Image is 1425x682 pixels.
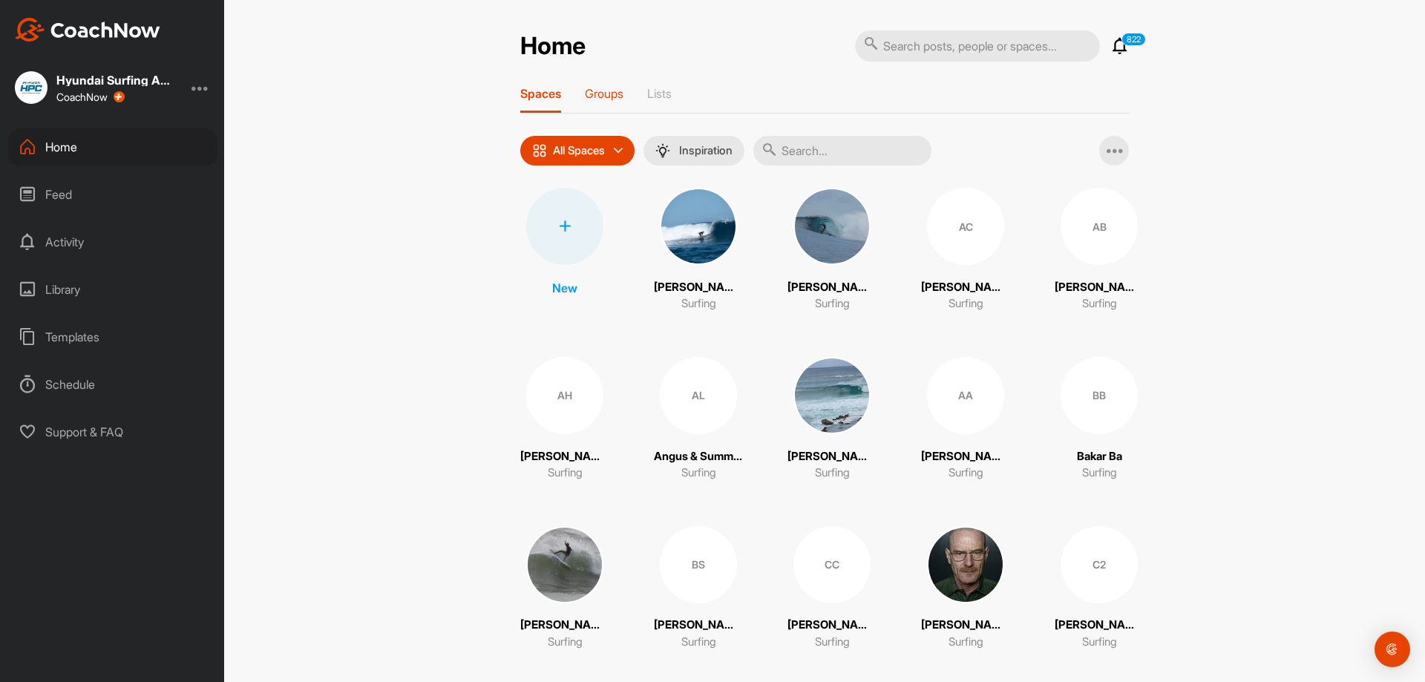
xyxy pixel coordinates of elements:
img: menuIcon [655,143,670,158]
p: Surfing [815,634,850,651]
img: square_48fe78225b5c484dbaff548241611949.jpg [660,188,737,265]
div: Open Intercom Messenger [1375,632,1410,667]
p: Surfing [681,465,716,482]
div: Activity [8,223,217,260]
p: [PERSON_NAME] [PERSON_NAME] [921,617,1010,634]
img: square_1a9c58b8d355501782ffd1f388762551.jpg [793,357,871,434]
img: CoachNow [15,18,160,42]
div: Feed [8,176,217,213]
div: Home [8,128,217,165]
div: AH [526,357,603,434]
p: Surfing [1082,295,1117,312]
div: AC [927,188,1004,265]
a: AA[PERSON_NAME]Surfing [921,357,1010,482]
input: Search... [753,136,931,165]
p: Inspiration [679,145,733,157]
p: Spaces [520,86,561,101]
div: AL [660,357,737,434]
p: Angus & Summer Linnegar [654,448,743,465]
p: [PERSON_NAME] [654,279,743,296]
p: Groups [585,86,623,101]
div: AB [1061,188,1138,265]
img: square_046b65740c70d30882071d1b604d097a.jpg [15,71,47,104]
p: [PERSON_NAME] [1055,279,1144,296]
div: Support & FAQ [8,413,217,450]
a: [PERSON_NAME]Surfing [787,357,877,482]
a: [PERSON_NAME] [PERSON_NAME]Surfing [921,526,1010,651]
p: Surfing [815,465,850,482]
a: [PERSON_NAME]Surfing [654,188,743,312]
a: [PERSON_NAME] [PERSON_NAME]Surfing [520,526,609,651]
div: CoachNow [56,91,125,103]
div: Templates [8,318,217,355]
input: Search posts, people or spaces... [855,30,1100,62]
p: Surfing [949,295,983,312]
a: [PERSON_NAME]Surfing [787,188,877,312]
p: [PERSON_NAME] Crew [DATE]-[DATE] [1055,617,1144,634]
p: [PERSON_NAME] [PERSON_NAME] [520,617,609,634]
p: [PERSON_NAME] [921,448,1010,465]
p: Surfing [548,465,583,482]
p: [PERSON_NAME] [921,279,1010,296]
p: Surfing [815,295,850,312]
p: Surfing [1082,465,1117,482]
div: C2 [1061,526,1138,603]
p: New [552,279,577,297]
p: Surfing [681,295,716,312]
div: Schedule [8,366,217,403]
a: CC[PERSON_NAME]Surfing [787,526,877,651]
p: [PERSON_NAME] [787,279,877,296]
div: Hyundai Surfing Australia High Performance Centre [56,74,175,86]
h2: Home [520,32,586,61]
p: Surfing [681,634,716,651]
p: 822 [1121,33,1146,46]
img: square_e82be03708dcfd06c85691a1f6b7e628.jpg [793,188,871,265]
p: Bakar Ba [1077,448,1122,465]
img: square_9b5ef8e43848781367e568cc83505a80.jpg [927,526,1004,603]
p: [PERSON_NAME] [787,448,877,465]
a: ALAngus & Summer LinnegarSurfing [654,357,743,482]
p: Lists [647,86,672,101]
a: BBBakar BaSurfing [1055,357,1144,482]
div: AA [927,357,1004,434]
p: Surfing [1082,634,1117,651]
a: AB[PERSON_NAME]Surfing [1055,188,1144,312]
div: BS [660,526,737,603]
div: BB [1061,357,1138,434]
p: [PERSON_NAME] [654,617,743,634]
p: [PERSON_NAME] [520,448,609,465]
div: CC [793,526,871,603]
p: Surfing [548,634,583,651]
img: icon [532,143,547,158]
a: C2[PERSON_NAME] Crew [DATE]-[DATE]Surfing [1055,526,1144,651]
p: All Spaces [553,145,605,157]
p: Surfing [949,634,983,651]
div: Library [8,271,217,308]
p: [PERSON_NAME] [787,617,877,634]
a: BS[PERSON_NAME]Surfing [654,526,743,651]
a: AC[PERSON_NAME]Surfing [921,188,1010,312]
a: AH[PERSON_NAME]Surfing [520,357,609,482]
img: square_be36494753ddb77e61696778e0427a21.jpg [526,526,603,603]
p: Surfing [949,465,983,482]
